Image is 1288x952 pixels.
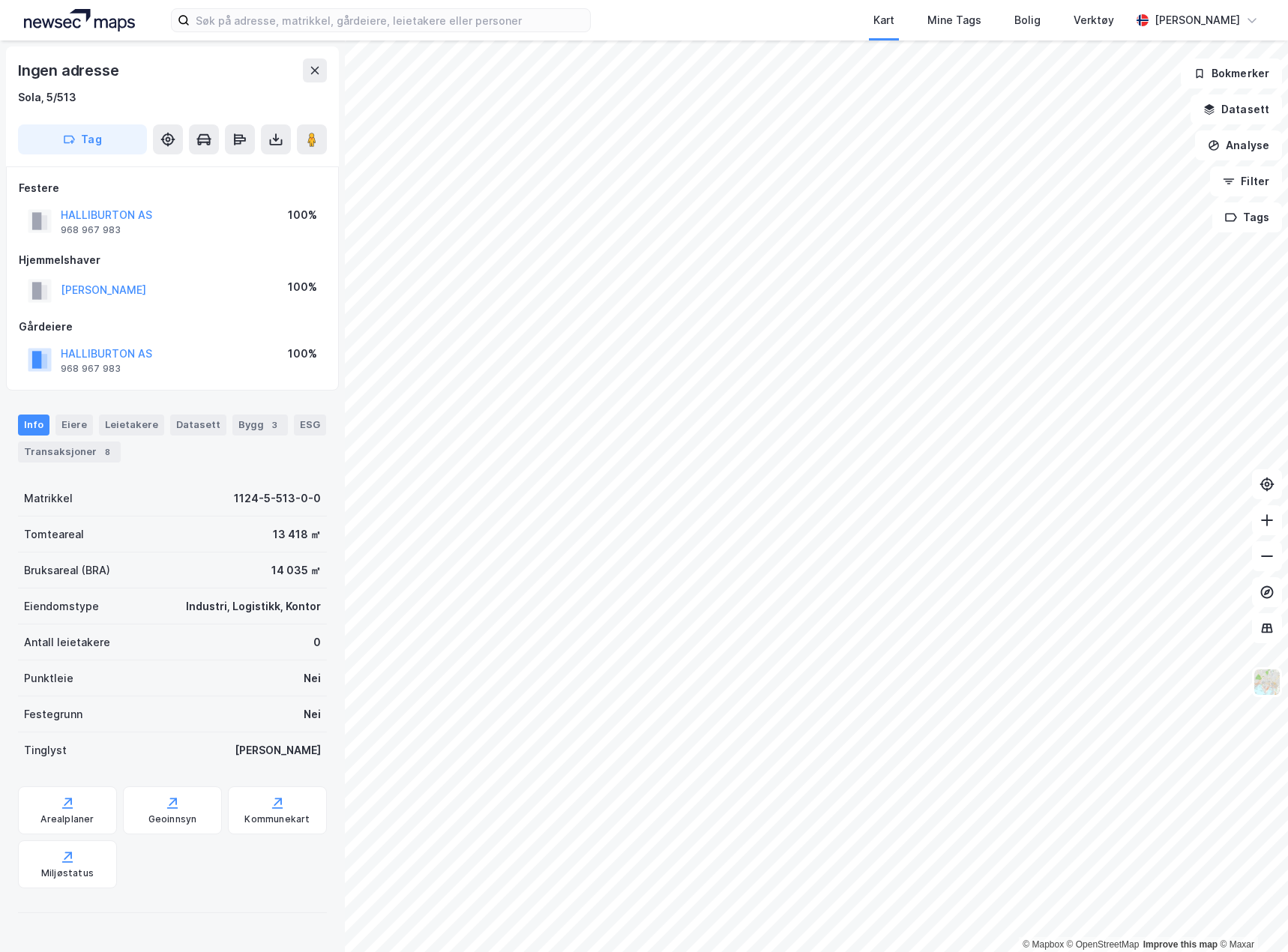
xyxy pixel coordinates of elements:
[304,669,321,687] div: Nei
[40,813,94,825] div: Arealplaner
[41,867,94,879] div: Miljøstatus
[24,525,84,543] div: Tomteareal
[148,813,197,825] div: Geoinnsyn
[55,415,93,436] div: Eiere
[24,705,82,723] div: Festegrunn
[99,415,164,436] div: Leietakere
[288,278,317,296] div: 100%
[244,813,310,825] div: Kommunekart
[24,741,67,759] div: Tinglyst
[18,88,76,106] div: Sola, 5/513
[190,9,590,31] input: Søk på adresse, matrikkel, gårdeiere, leietakere eller personer
[294,415,326,436] div: ESG
[186,597,321,615] div: Industri, Logistikk, Kontor
[24,9,135,31] img: logo.a4113a55bc3d86da70a041830d287a7e.svg
[170,415,226,436] div: Datasett
[1143,939,1218,950] a: Improve this map
[1181,58,1282,88] button: Bokmerker
[19,251,326,269] div: Hjemmelshaver
[18,124,147,154] button: Tag
[1213,880,1288,952] div: Kontrollprogram for chat
[313,633,321,651] div: 0
[271,561,321,579] div: 14 035 ㎡
[1014,11,1041,29] div: Bolig
[24,561,110,579] div: Bruksareal (BRA)
[1023,939,1064,950] a: Mapbox
[267,418,282,433] div: 3
[304,705,321,723] div: Nei
[100,445,115,460] div: 8
[24,633,110,651] div: Antall leietakere
[61,224,121,236] div: 968 967 983
[1155,11,1240,29] div: [PERSON_NAME]
[234,489,321,507] div: 1124-5-513-0-0
[1195,130,1282,160] button: Analyse
[1191,94,1282,124] button: Datasett
[18,415,49,436] div: Info
[1212,202,1282,232] button: Tags
[288,345,317,363] div: 100%
[235,741,321,759] div: [PERSON_NAME]
[873,11,894,29] div: Kart
[24,669,73,687] div: Punktleie
[273,525,321,543] div: 13 418 ㎡
[1213,880,1288,952] iframe: Chat Widget
[19,318,326,336] div: Gårdeiere
[61,363,121,375] div: 968 967 983
[24,597,99,615] div: Eiendomstype
[927,11,981,29] div: Mine Tags
[1210,166,1282,196] button: Filter
[18,442,121,463] div: Transaksjoner
[1074,11,1114,29] div: Verktøy
[232,415,288,436] div: Bygg
[24,489,73,507] div: Matrikkel
[1067,939,1140,950] a: OpenStreetMap
[288,206,317,224] div: 100%
[1253,668,1281,696] img: Z
[19,179,326,197] div: Festere
[18,58,121,82] div: Ingen adresse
